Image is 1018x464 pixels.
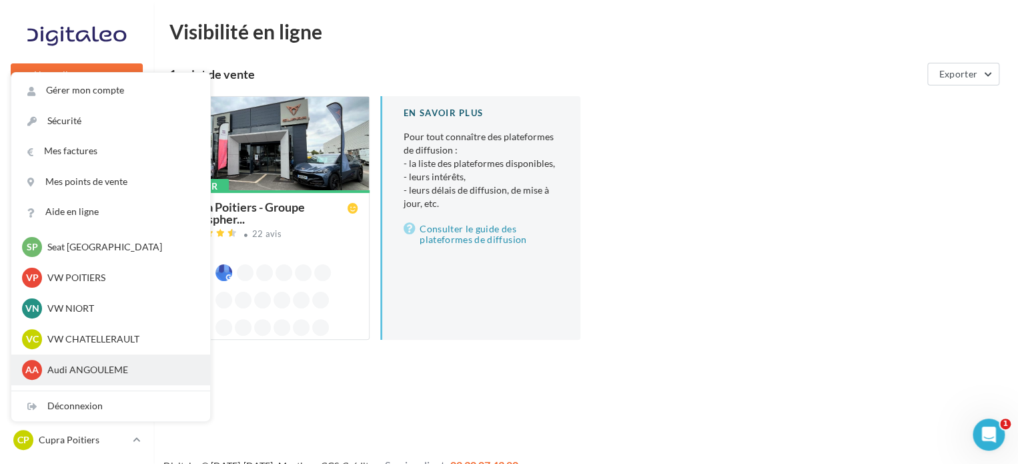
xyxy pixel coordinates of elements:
span: Cupra Poitiers - Groupe Autospher... [181,201,348,225]
span: CP [17,433,29,447]
a: Campagnes [8,206,145,234]
p: VW NIORT [47,302,194,315]
iframe: Intercom live chat [973,419,1005,451]
a: Consulter le guide des plateformes de diffusion [404,221,559,248]
div: Visibilité en ligne [169,21,1002,41]
a: Contacts [8,240,145,268]
a: Visibilité en ligne [8,173,145,201]
span: VN [25,302,39,315]
a: Sécurité [11,106,210,136]
a: Boîte de réception1 [8,139,145,168]
span: SP [27,240,38,254]
span: AA [25,363,39,377]
p: Seat [GEOGRAPHIC_DATA] [47,240,194,254]
p: Pour tout connaître des plateformes de diffusion : [404,130,559,210]
a: Campagnes DataOnDemand [8,383,145,423]
div: 1 point de vente [169,68,922,80]
a: Calendrier [8,306,145,334]
li: - leurs intérêts, [404,170,559,184]
a: Aide en ligne [11,197,210,227]
div: Déconnexion [11,391,210,421]
span: 1 [1000,419,1011,429]
li: - leurs délais de diffusion, de mise à jour, etc. [404,184,559,210]
a: PLV et print personnalisable [8,339,145,379]
a: 22 avis [181,227,358,243]
a: Mes factures [11,136,210,166]
p: VW POITIERS [47,271,194,284]
span: VP [26,271,39,284]
a: Médiathèque [8,272,145,300]
span: VC [26,332,39,346]
li: - la liste des plateformes disponibles, [404,157,559,170]
p: Cupra Poitiers [39,433,127,447]
div: 22 avis [252,230,282,238]
p: VW CHATELLERAULT [47,332,194,346]
a: CP Cupra Poitiers [11,427,143,453]
button: Nouvelle campagne [11,63,143,86]
button: Exporter [927,63,999,85]
span: Exporter [939,68,977,79]
a: Mes points de vente [11,167,210,197]
div: En savoir plus [404,107,559,120]
a: Opérations [8,105,145,134]
a: Gérer mon compte [11,75,210,105]
p: Audi ANGOULEME [47,363,194,377]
